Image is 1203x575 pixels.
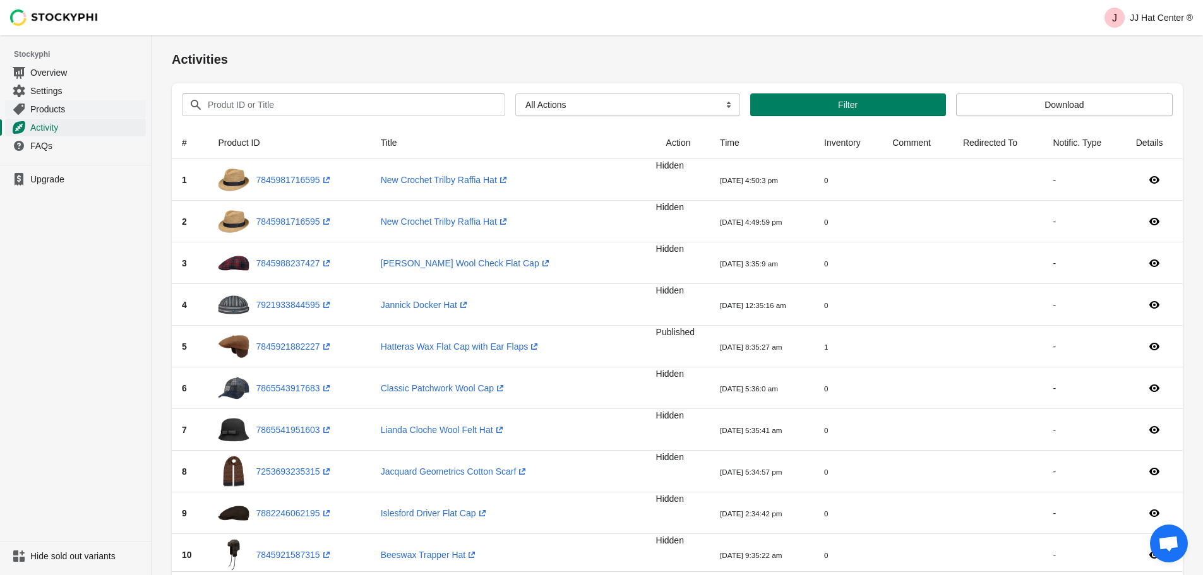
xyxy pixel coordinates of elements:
td: - [1043,451,1125,492]
span: Hidden [656,285,684,295]
span: Filter [838,100,858,110]
small: 0 [824,468,828,476]
th: Action [656,126,710,159]
th: Redirected To [953,126,1043,159]
img: 65464_f274.jpg [218,456,249,487]
a: 7845988237427(opens a new window) [256,258,332,268]
small: 0 [824,259,828,268]
th: Time [710,126,814,159]
img: 68087_f183.jpg [218,247,249,279]
a: Hatteras Wax Flat Cap with Ear Flaps(opens a new window) [381,341,541,352]
a: 7845921882227(opens a new window) [256,341,332,352]
small: [DATE] 12:35:16 am [720,301,786,309]
td: - [1043,367,1125,409]
img: 69148_f222.jpg [218,289,249,321]
small: 0 [824,301,828,309]
a: 7921933844595(opens a new window) [256,300,332,310]
img: 67750_f40.jpg [218,164,249,196]
span: 3 [182,258,187,268]
span: Activity [30,121,143,134]
td: - [1043,284,1125,326]
a: Settings [5,81,146,100]
small: [DATE] 5:34:57 pm [720,468,782,476]
th: Product ID [208,126,370,159]
td: - [1043,201,1125,242]
img: 60525_f2.jpg [218,372,249,404]
small: [DATE] 4:49:59 pm [720,218,782,226]
span: FAQs [30,139,143,152]
a: Overview [5,63,146,81]
small: [DATE] 2:34:42 pm [720,509,782,518]
th: # [172,126,208,159]
small: [DATE] 3:35:9 am [720,259,778,268]
a: 7845981716595(opens a new window) [256,216,332,227]
span: Hidden [656,369,684,379]
a: Classic Patchwork Wool Cap(opens a new window) [381,383,506,393]
a: Islesford Driver Flat Cap(opens a new window) [381,508,489,518]
a: Activity [5,118,146,136]
small: [DATE] 5:36:0 am [720,384,778,393]
span: Products [30,103,143,116]
a: [PERSON_NAME] Wool Check Flat Cap(opens a new window) [381,258,552,268]
span: 9 [182,508,187,518]
span: 5 [182,341,187,352]
a: 7882246062195(opens a new window) [256,508,332,518]
small: [DATE] 5:35:41 am [720,426,782,434]
span: Hidden [656,494,684,504]
a: New Crochet Trilby Raffia Hat(opens a new window) [381,175,510,185]
th: Comment [882,126,953,159]
img: 54782_f4.jpg [218,414,249,446]
th: Notific. Type [1043,126,1125,159]
span: Hidden [656,160,684,170]
a: 7865543917683(opens a new window) [256,383,332,393]
td: - [1043,409,1125,451]
a: Hide sold out variants [5,547,146,565]
small: [DATE] 8:35:27 am [720,343,782,351]
a: 7865541951603(opens a new window) [256,425,332,435]
span: 1 [182,175,187,185]
th: Details [1126,126,1183,159]
button: Avatar with initials JJJ Hat Center ® [1099,5,1198,30]
th: Title [371,126,656,159]
a: FAQs [5,136,146,155]
small: 0 [824,176,828,184]
button: Filter [750,93,946,116]
button: Download [956,93,1173,116]
img: Stockyphi [10,9,99,26]
span: Overview [30,66,143,79]
img: 62704_f274.jpg [218,539,249,571]
span: Hidden [656,244,684,254]
span: Hidden [656,202,684,212]
span: Download [1044,100,1084,110]
small: 0 [824,551,828,559]
small: 0 [824,426,828,434]
span: 4 [182,300,187,310]
span: Stockyphi [14,48,151,61]
img: 67750_f40.jpg [218,206,249,237]
a: Jannick Docker Hat(opens a new window) [381,300,470,310]
a: 7845921587315(opens a new window) [256,550,332,560]
small: 0 [824,218,828,226]
td: - [1043,492,1125,534]
span: 10 [182,550,192,560]
a: Products [5,100,146,118]
input: Produt ID or Title [207,93,482,116]
span: 6 [182,383,187,393]
td: - [1043,326,1125,367]
td: - [1043,159,1125,201]
a: Beeswax Trapper Hat(opens a new window) [381,550,479,560]
text: J [1112,13,1117,23]
a: New Crochet Trilby Raffia Hat(opens a new window) [381,216,510,227]
small: 0 [824,384,828,393]
span: Upgrade [30,173,143,186]
th: Inventory [814,126,882,159]
a: 7253693235315(opens a new window) [256,466,332,477]
a: Jacquard Geometrics Cotton Scarf(opens a new window) [381,466,529,477]
img: 70130_f11.jpg [218,497,249,529]
a: Upgrade [5,170,146,188]
small: [DATE] 4:50:3 pm [720,176,778,184]
a: Lianda Cloche Wool Felt Hat(opens a new window) [381,425,506,435]
img: 62807_f11.jpg [218,331,249,362]
span: Published [656,327,695,337]
h1: Activities [172,50,1183,68]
